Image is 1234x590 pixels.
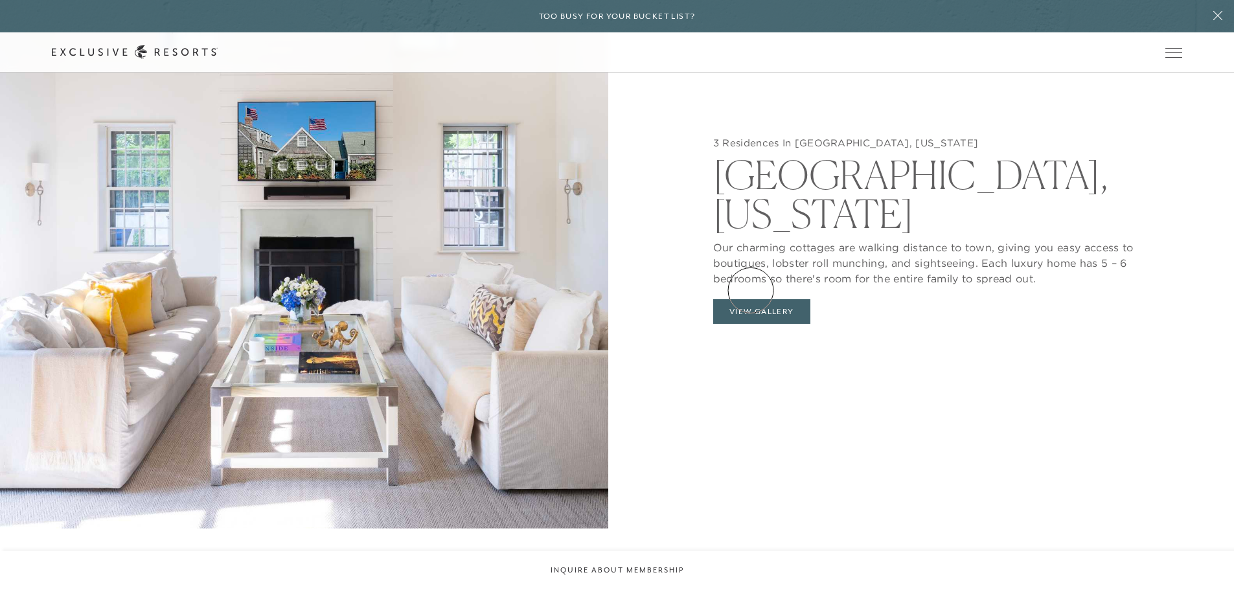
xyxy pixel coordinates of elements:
h2: [GEOGRAPHIC_DATA], [US_STATE] [713,149,1147,233]
button: View Gallery [713,299,810,324]
h6: Too busy for your bucket list? [539,10,696,23]
p: Our charming cottages are walking distance to town, giving you easy access to boutiques, lobster ... [713,233,1147,286]
h5: 3 Residences In [GEOGRAPHIC_DATA], [US_STATE] [713,137,1147,150]
button: Open navigation [1165,48,1182,57]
